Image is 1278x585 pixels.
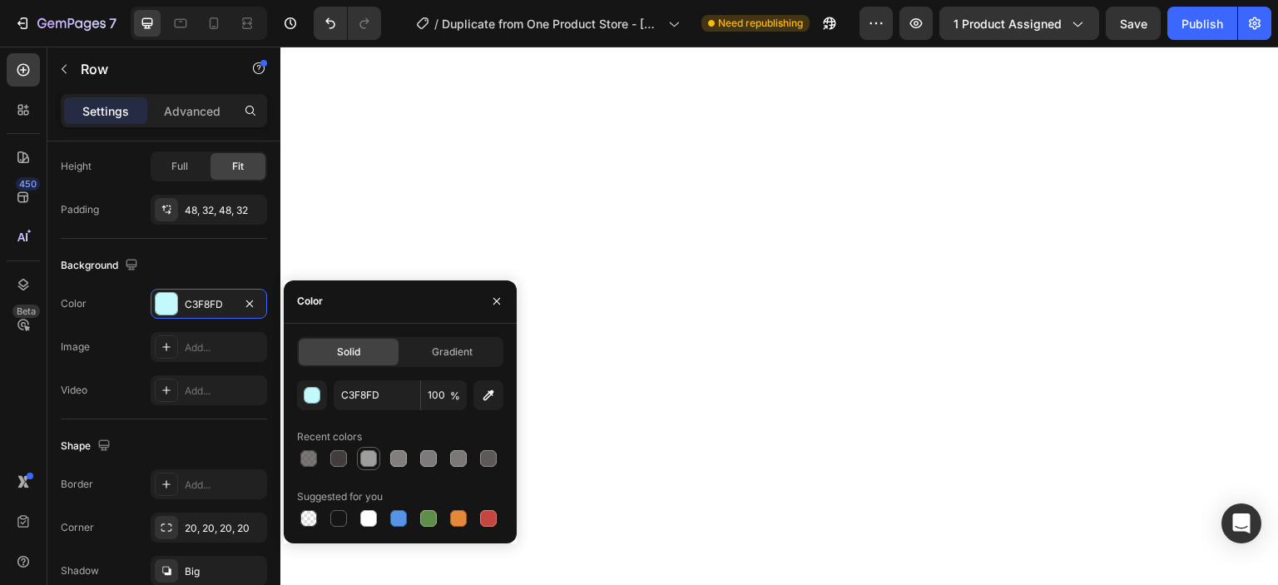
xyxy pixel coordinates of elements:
span: Full [171,159,188,174]
span: Gradient [432,345,473,359]
button: Save [1106,7,1161,40]
div: Add... [185,384,263,399]
div: 20, 20, 20, 20 [185,521,263,536]
div: Height [61,159,92,174]
div: Recent colors [297,429,362,444]
div: Border [61,477,93,492]
div: Suggested for you [297,489,383,504]
div: Color [61,296,87,311]
span: Save [1120,17,1147,31]
span: Fit [232,159,244,174]
div: Add... [185,478,263,493]
div: Video [61,383,87,398]
div: C3F8FD [185,297,233,312]
div: 48, 32, 48, 32 [185,203,263,218]
p: 7 [109,13,116,33]
span: % [450,389,460,404]
div: 450 [16,177,40,191]
div: Color [297,294,323,309]
span: Duplicate from One Product Store - [DATE] 19:55:56 [442,15,661,32]
div: Big [185,564,263,579]
div: Shadow [61,563,99,578]
p: Settings [82,102,129,120]
div: Open Intercom Messenger [1221,503,1261,543]
div: Image [61,340,90,354]
button: 1 product assigned [939,7,1099,40]
button: Publish [1167,7,1237,40]
span: / [434,15,438,32]
div: Shape [61,435,114,458]
div: Add... [185,340,263,355]
input: Eg: FFFFFF [334,380,420,410]
span: 1 product assigned [954,15,1062,32]
p: Advanced [164,102,220,120]
iframe: Design area [280,47,1278,585]
span: Need republishing [718,16,803,31]
p: Row [81,59,222,79]
div: Background [61,255,141,277]
button: 7 [7,7,124,40]
div: Undo/Redo [314,7,381,40]
div: Publish [1181,15,1223,32]
div: Padding [61,202,99,217]
div: Corner [61,520,94,535]
div: Beta [12,305,40,318]
span: Solid [337,345,360,359]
